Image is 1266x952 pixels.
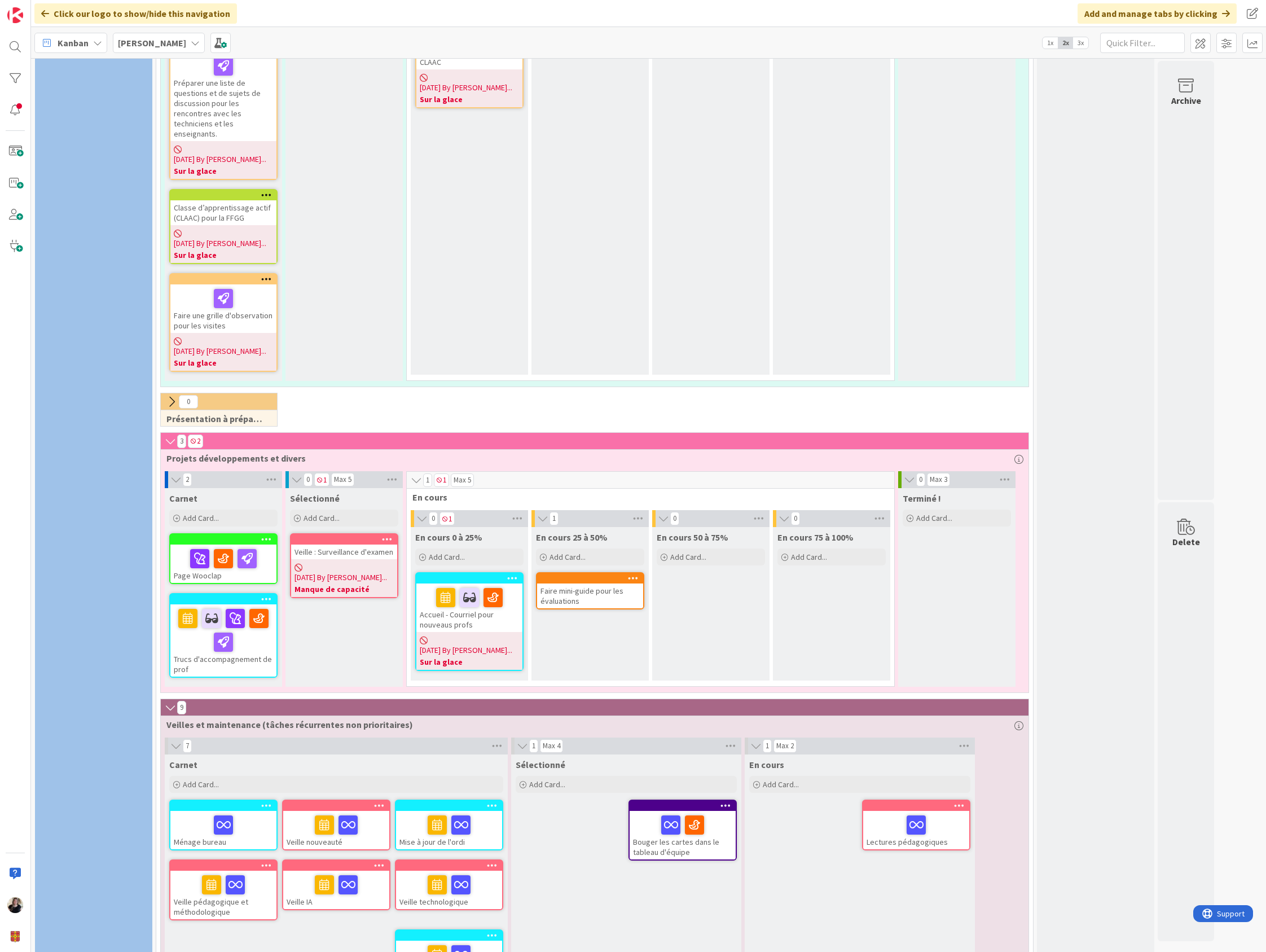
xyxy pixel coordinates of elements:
div: Max 4 [543,743,560,749]
div: Faire mini-guide pour les évaluations [537,584,643,608]
div: Archive [1171,94,1201,107]
span: 3x [1073,37,1088,49]
span: 3 [177,435,186,448]
span: Kanban [58,36,89,50]
div: Veille IA [283,871,389,909]
span: Veilles et maintenance (tâches récurrentes non prioritaires) [166,719,1014,730]
span: 9 [177,701,186,714]
span: [DATE] By [PERSON_NAME]... [174,153,266,165]
span: Add Card... [763,779,799,789]
div: Bouger les cartes dans le tableau d'équipe [630,811,736,859]
span: 0 [670,512,679,525]
a: Lectures pédagogiques [862,800,970,850]
div: Mise à jour de l'ordi [396,801,502,849]
a: Veille : Surveillance d'examen[DATE] By [PERSON_NAME]...Manque de capacité [290,533,398,598]
span: 0 [916,473,925,486]
b: Manque de capacité [294,584,394,595]
span: 1 [314,473,329,486]
span: 1x [1043,37,1058,49]
span: Sélectionné [290,493,340,504]
div: Page Wooclap [170,534,276,583]
div: Ménage bureau [170,801,276,849]
span: 2 [188,435,203,448]
div: Mise à jour de l'ordi [396,811,502,849]
a: Veille technologique [395,859,503,910]
a: Ménage bureau [169,800,278,850]
span: En cours 0 à 25% [415,532,482,543]
div: Classe d’apprentissage actif (CLAAC) pour la FFGG [170,200,276,225]
div: Max 5 [454,477,471,483]
div: Accueil - Courriel pour nouveaus profs [416,584,522,632]
span: 1 [434,473,449,487]
span: [DATE] By [PERSON_NAME]... [174,345,266,357]
span: Add Card... [304,513,340,523]
a: Classe d’apprentissage actif (CLAAC) pour la FFGG[DATE] By [PERSON_NAME]...Sur la glace [169,189,278,264]
div: Veille : Surveillance d'examen [291,545,397,559]
span: 2x [1058,37,1073,49]
span: [DATE] By [PERSON_NAME]... [174,238,266,249]
span: Add Card... [550,552,586,562]
div: Faire mini-guide pour les évaluations [537,573,643,608]
b: Sur la glace [420,94,519,105]
span: Add Card... [916,513,952,523]
span: 0 [429,512,438,525]
b: Sur la glace [174,357,273,368]
span: En cours [412,492,880,503]
span: 1 [423,473,432,487]
a: Mise à jour de l'ordi [395,800,503,850]
div: Trucs d'accompagnement de prof [170,604,276,677]
span: 7 [183,739,192,753]
a: Trucs d'accompagnement de prof [169,593,278,678]
div: Bouger les cartes dans le tableau d'équipe [630,801,736,859]
span: Add Card... [183,513,219,523]
span: 0 [304,473,313,486]
img: Visit kanbanzone.com [7,7,23,23]
span: 2 [183,473,192,486]
span: Add Card... [429,552,465,562]
span: Add Card... [183,779,219,789]
span: Présentation à préparer/organisation/événement [166,413,263,424]
div: Faire une grille d'observation pour les visites [170,284,276,333]
span: Terminé ! [903,493,941,504]
span: En cours [749,759,784,770]
img: avatar [7,929,23,945]
span: 1 [439,512,455,525]
span: 0 [179,395,198,409]
span: En cours 75 à 100% [777,532,854,543]
div: Préparer une liste de questions et de sujets de discussion pour les rencontres avec les technicie... [170,52,276,141]
div: Veille nouveauté [283,811,389,849]
span: [DATE] By [PERSON_NAME]... [420,644,512,656]
div: Veille : Surveillance d'examen [291,534,397,559]
img: MB [7,897,23,913]
div: Veille technologique [396,871,502,909]
span: En cours 25 à 50% [536,532,608,543]
div: Lectures pédagogiques [863,801,969,849]
span: Add Card... [791,552,827,562]
div: Ménage bureau [170,811,276,849]
a: Identifier les besoins pour la CLAAC[DATE] By [PERSON_NAME]...Sur la glace [415,10,524,108]
span: Sélectionné [516,759,565,770]
b: [PERSON_NAME] [118,37,186,49]
div: Faire une grille d'observation pour les visites [170,274,276,333]
div: Classe d’apprentissage actif (CLAAC) pour la FFGG [170,190,276,225]
div: Veille technologique [396,861,502,909]
a: Faire une grille d'observation pour les visites[DATE] By [PERSON_NAME]...Sur la glace [169,273,278,372]
div: Veille IA [283,861,389,909]
span: 1 [763,739,772,753]
div: Veille pédagogique et méthodologique [170,871,276,919]
span: Add Card... [529,779,565,789]
a: Veille IA [282,859,390,910]
a: Page Wooclap [169,533,278,584]
div: Préparer une liste de questions et de sujets de discussion pour les rencontres avec les technicie... [170,42,276,141]
span: En cours 50 à 75% [657,532,728,543]
b: Sur la glace [174,165,273,177]
span: Add Card... [670,552,706,562]
div: Click our logo to show/hide this navigation [34,3,237,24]
a: Accueil - Courriel pour nouveaus profs[DATE] By [PERSON_NAME]...Sur la glace [415,572,524,671]
div: Max 3 [930,477,947,482]
a: Faire mini-guide pour les évaluations [536,572,644,609]
span: [DATE] By [PERSON_NAME]... [294,572,387,584]
input: Quick Filter... [1100,33,1185,53]
span: Carnet [169,493,197,504]
div: Veille pédagogique et méthodologique [170,861,276,919]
